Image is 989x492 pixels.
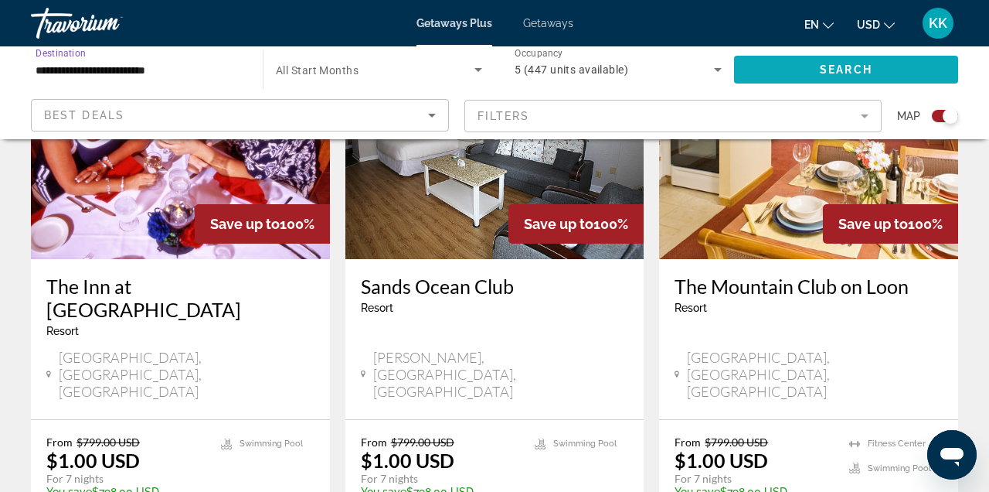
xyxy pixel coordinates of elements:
span: en [804,19,819,31]
span: 5 (447 units available) [515,63,628,76]
span: $799.00 USD [391,436,454,449]
a: Travorium [31,3,185,43]
button: Search [734,56,958,84]
span: Save up to [524,216,593,232]
p: $1.00 USD [46,449,140,472]
span: Save up to [838,216,908,232]
span: From [361,436,387,449]
p: $1.00 USD [361,449,454,472]
p: For 7 nights [675,472,834,486]
span: Map [897,105,920,127]
a: Getaways Plus [416,17,492,29]
button: Change language [804,13,834,36]
span: Resort [46,325,79,337]
span: [PERSON_NAME], [GEOGRAPHIC_DATA], [GEOGRAPHIC_DATA] [373,349,628,400]
div: 100% [195,204,330,244]
span: Resort [361,302,393,314]
span: Swimming Pool [240,439,303,449]
span: [GEOGRAPHIC_DATA], [GEOGRAPHIC_DATA], [GEOGRAPHIC_DATA] [687,349,943,400]
a: The Mountain Club on Loon [675,275,943,298]
span: [GEOGRAPHIC_DATA], [GEOGRAPHIC_DATA], [GEOGRAPHIC_DATA] [59,349,314,400]
span: Fitness Center [868,439,926,449]
button: User Menu [918,7,958,39]
span: USD [857,19,880,31]
span: Swimming Pool [868,463,931,473]
div: 100% [823,204,958,244]
span: Swimming Pool [553,439,617,449]
span: Destination [36,47,86,58]
iframe: Кнопка запуска окна обмена сообщениями [927,430,977,480]
p: $1.00 USD [675,449,768,472]
span: KK [929,15,947,31]
span: Best Deals [44,109,124,121]
button: Filter [464,99,882,133]
p: For 7 nights [46,472,206,486]
span: All Start Months [276,64,359,77]
a: The Inn at [GEOGRAPHIC_DATA] [46,275,314,321]
span: $799.00 USD [76,436,140,449]
a: Sands Ocean Club [361,275,629,298]
span: Occupancy [515,48,563,59]
span: From [675,436,701,449]
span: Save up to [210,216,280,232]
span: From [46,436,73,449]
p: For 7 nights [361,472,520,486]
div: 100% [508,204,644,244]
button: Change currency [857,13,895,36]
a: Getaways [523,17,573,29]
span: $799.00 USD [705,436,768,449]
span: Resort [675,302,707,314]
mat-select: Sort by [44,106,436,125]
span: Search [820,63,872,76]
